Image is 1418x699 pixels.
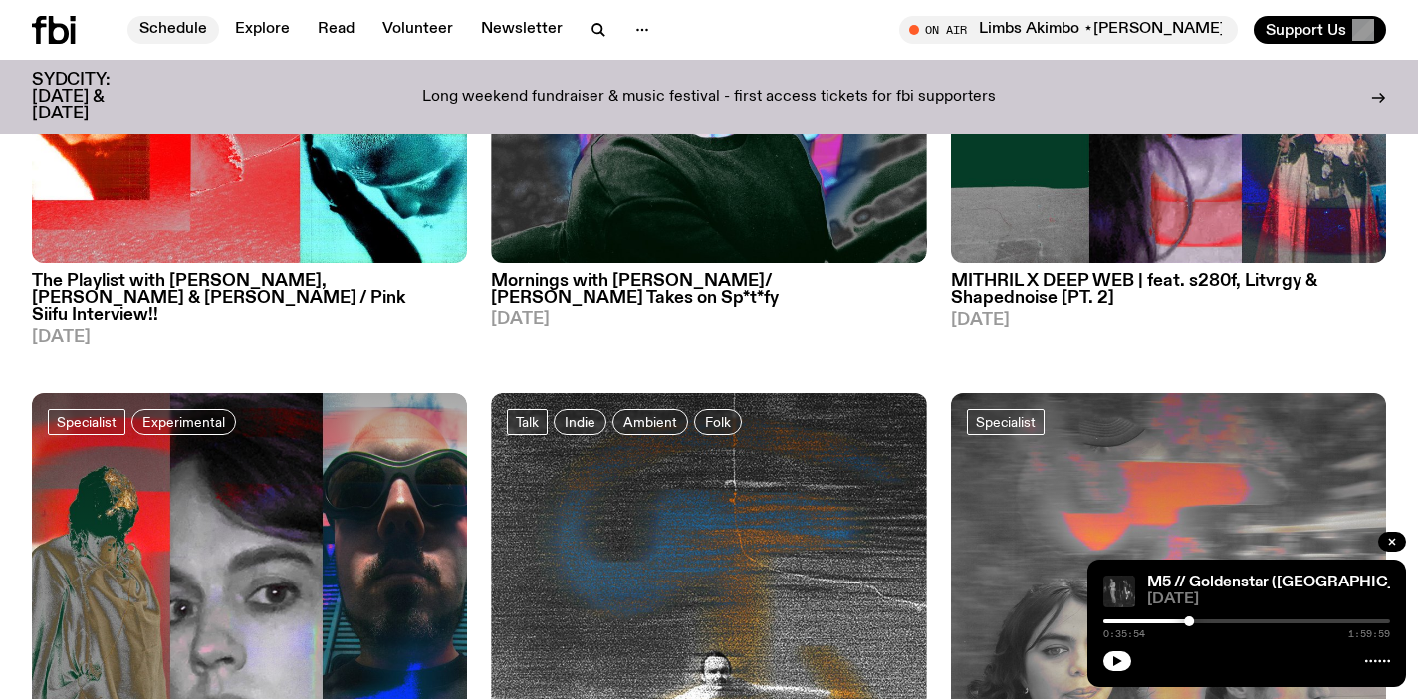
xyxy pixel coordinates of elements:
[694,409,742,435] a: Folk
[32,329,467,346] span: [DATE]
[422,89,996,107] p: Long weekend fundraiser & music festival - first access tickets for fbi supporters
[516,414,539,429] span: Talk
[48,409,125,435] a: Specialist
[507,409,548,435] a: Talk
[899,16,1238,44] button: On AirLimbs Akimbo ⋆[PERSON_NAME]⋆
[951,312,1386,329] span: [DATE]
[32,72,159,122] h3: SYDCITY: [DATE] & [DATE]
[469,16,575,44] a: Newsletter
[491,263,926,328] a: Mornings with [PERSON_NAME]/ [PERSON_NAME] Takes on Sp*t*fy[DATE]
[1147,592,1390,607] span: [DATE]
[491,273,926,307] h3: Mornings with [PERSON_NAME]/ [PERSON_NAME] Takes on Sp*t*fy
[612,409,688,435] a: Ambient
[951,273,1386,307] h3: MITHRIL X DEEP WEB | feat. s280f, Litvrgy & Shapednoise [PT. 2]
[1103,629,1145,639] span: 0:35:54
[223,16,302,44] a: Explore
[1266,21,1346,39] span: Support Us
[1254,16,1386,44] button: Support Us
[951,263,1386,328] a: MITHRIL X DEEP WEB | feat. s280f, Litvrgy & Shapednoise [PT. 2][DATE]
[1348,629,1390,639] span: 1:59:59
[623,414,677,429] span: Ambient
[370,16,465,44] a: Volunteer
[554,409,606,435] a: Indie
[967,409,1045,435] a: Specialist
[57,414,117,429] span: Specialist
[131,409,236,435] a: Experimental
[705,414,731,429] span: Folk
[127,16,219,44] a: Schedule
[976,414,1036,429] span: Specialist
[306,16,366,44] a: Read
[32,273,467,324] h3: The Playlist with [PERSON_NAME], [PERSON_NAME] & [PERSON_NAME] / Pink Siifu Interview!!
[565,414,595,429] span: Indie
[491,311,926,328] span: [DATE]
[32,263,467,345] a: The Playlist with [PERSON_NAME], [PERSON_NAME] & [PERSON_NAME] / Pink Siifu Interview!![DATE]
[142,414,225,429] span: Experimental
